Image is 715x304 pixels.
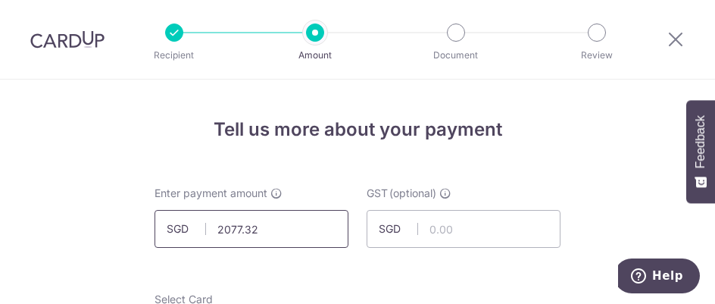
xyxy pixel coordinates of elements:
[132,48,217,63] p: Recipient
[618,259,700,296] iframe: Opens a widget where you can find more information
[367,210,560,248] input: 0.00
[273,48,357,63] p: Amount
[167,221,206,237] span: SGD
[155,116,560,143] h4: Tell us more about your payment
[414,48,498,63] p: Document
[155,186,267,201] span: Enter payment amount
[554,48,639,63] p: Review
[686,100,715,203] button: Feedback - Show survey
[389,186,436,201] span: (optional)
[694,115,707,168] span: Feedback
[155,210,348,248] input: 0.00
[367,186,388,201] span: GST
[379,221,418,237] span: SGD
[30,30,105,49] img: CardUp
